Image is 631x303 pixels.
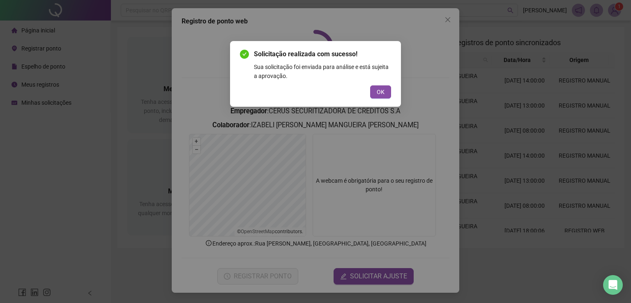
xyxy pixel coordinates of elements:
div: Open Intercom Messenger [603,275,623,295]
button: OK [370,85,391,99]
span: check-circle [240,50,249,59]
span: Solicitação realizada com sucesso! [254,49,391,59]
span: OK [377,87,385,96]
div: Sua solicitação foi enviada para análise e está sujeita a aprovação. [254,62,391,80]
